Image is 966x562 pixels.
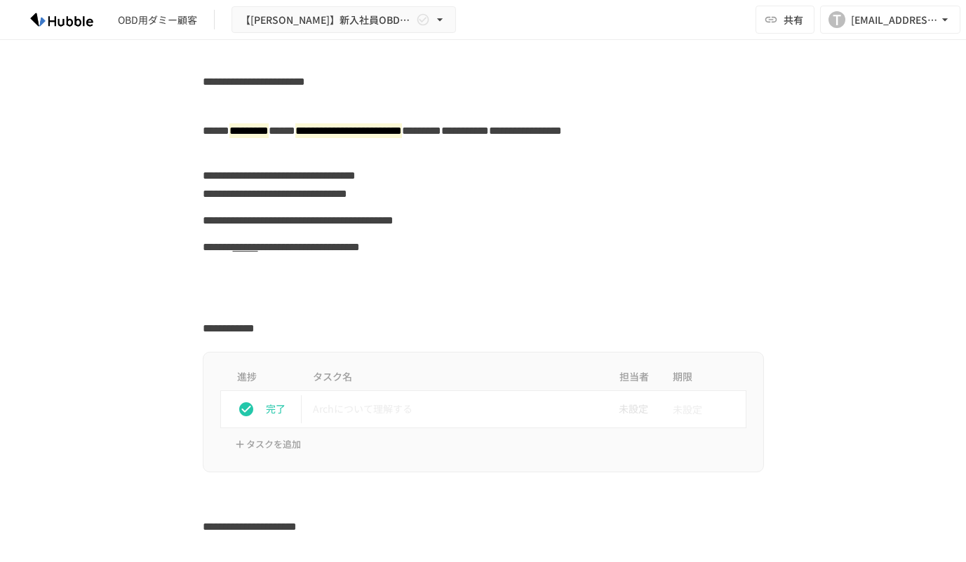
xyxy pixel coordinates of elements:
[608,401,648,416] span: 未設定
[302,364,606,391] th: タスク名
[241,11,413,29] span: 【[PERSON_NAME]】新入社員OBD用Arch
[605,364,662,391] th: 担当者
[820,6,960,34] button: T[EMAIL_ADDRESS][DOMAIN_NAME]
[118,13,197,27] div: OBD用ダミー顧客
[673,395,702,423] span: 未設定
[266,401,295,416] p: 完了
[313,400,595,418] p: Archについて理解する
[851,11,938,29] div: [EMAIL_ADDRESS][DOMAIN_NAME]
[220,364,746,428] table: task table
[662,364,746,391] th: 期限
[232,395,260,423] button: status
[17,8,107,31] img: HzDRNkGCf7KYO4GfwKnzITak6oVsp5RHeZBEM1dQFiQ
[756,6,814,34] button: 共有
[232,6,456,34] button: 【[PERSON_NAME]】新入社員OBD用Arch
[829,11,845,28] div: T
[784,12,803,27] span: 共有
[232,434,304,455] button: タスクを追加
[220,364,302,391] th: 進捗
